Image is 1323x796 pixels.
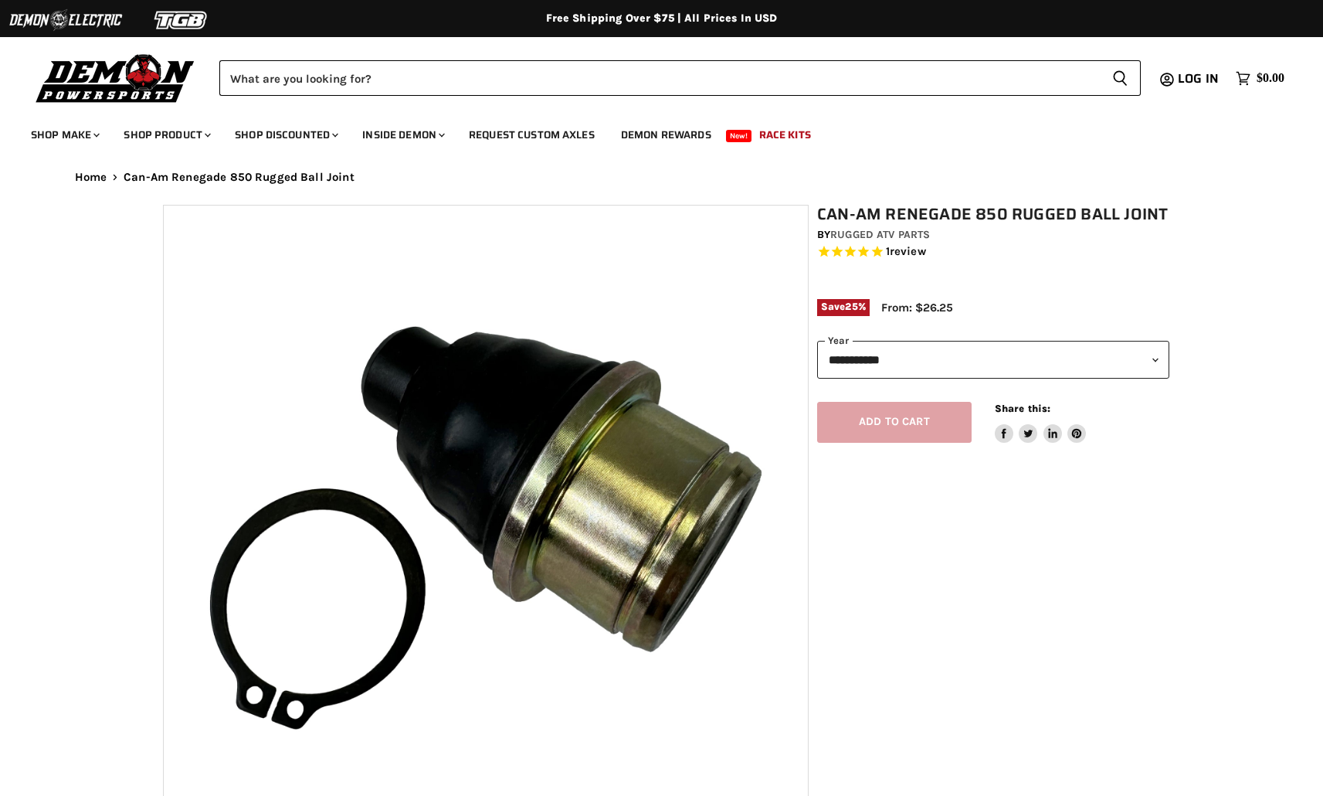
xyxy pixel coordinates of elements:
[1178,69,1219,88] span: Log in
[19,119,109,151] a: Shop Make
[886,244,926,258] span: 1 reviews
[1257,71,1284,86] span: $0.00
[890,244,926,258] span: review
[1100,60,1141,96] button: Search
[219,60,1141,96] form: Product
[817,226,1169,243] div: by
[457,119,606,151] a: Request Custom Axles
[1171,72,1228,86] a: Log in
[748,119,823,151] a: Race Kits
[817,205,1169,224] h1: Can-Am Renegade 850 Rugged Ball Joint
[817,299,870,316] span: Save %
[19,113,1281,151] ul: Main menu
[44,171,1280,184] nav: Breadcrumbs
[881,301,953,315] span: From: $26.25
[817,341,1169,379] select: year
[124,5,239,35] img: TGB Logo 2
[75,171,107,184] a: Home
[817,244,1169,260] span: Rated 5.0 out of 5 stars 1 reviews
[1228,67,1292,90] a: $0.00
[8,5,124,35] img: Demon Electric Logo 2
[112,119,220,151] a: Shop Product
[995,402,1087,443] aside: Share this:
[995,403,1050,414] span: Share this:
[726,130,752,142] span: New!
[124,171,354,184] span: Can-Am Renegade 850 Rugged Ball Joint
[830,228,930,241] a: Rugged ATV Parts
[845,301,857,312] span: 25
[223,119,348,151] a: Shop Discounted
[219,60,1100,96] input: Search
[44,12,1280,26] div: Free Shipping Over $75 | All Prices In USD
[609,119,723,151] a: Demon Rewards
[31,50,200,105] img: Demon Powersports
[351,119,454,151] a: Inside Demon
